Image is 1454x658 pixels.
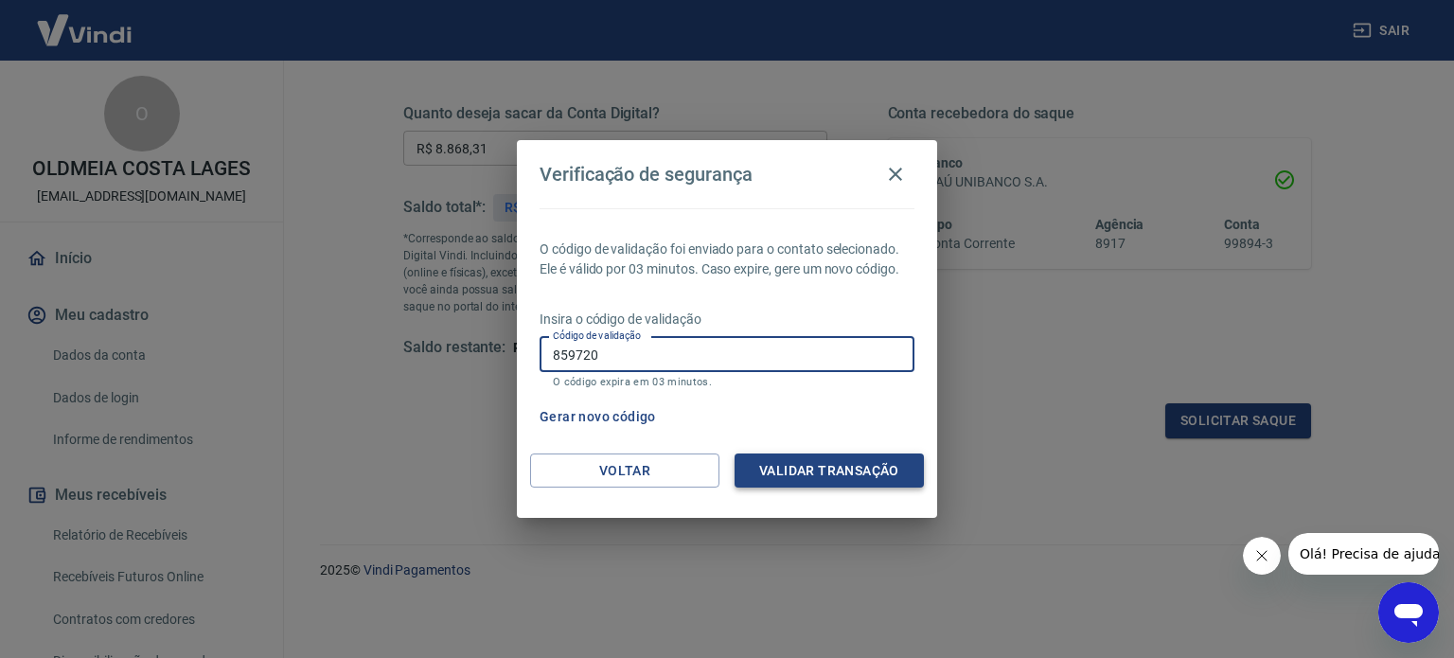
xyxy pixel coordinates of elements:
[1288,533,1439,575] iframe: Mensagem da empresa
[553,329,641,343] label: Código de validação
[1378,582,1439,643] iframe: Botão para abrir a janela de mensagens
[11,13,159,28] span: Olá! Precisa de ajuda?
[540,240,914,279] p: O código de validação foi enviado para o contato selecionado. Ele é válido por 03 minutos. Caso e...
[530,453,719,489] button: Voltar
[1243,537,1281,575] iframe: Fechar mensagem
[532,400,664,435] button: Gerar novo código
[735,453,924,489] button: Validar transação
[553,376,901,388] p: O código expira em 03 minutos.
[540,163,753,186] h4: Verificação de segurança
[540,310,914,329] p: Insira o código de validação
